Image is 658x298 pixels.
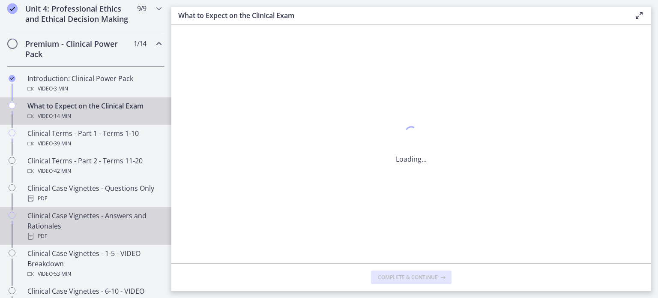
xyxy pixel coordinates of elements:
div: What to Expect on the Clinical Exam [27,101,161,121]
div: Video [27,84,161,94]
span: 1 / 14 [134,39,146,49]
span: 9 / 9 [137,3,146,14]
div: Clinical Terms - Part 2 - Terms 11-20 [27,156,161,176]
p: Loading... [396,154,427,164]
div: Video [27,269,161,279]
span: · 3 min [53,84,68,94]
h2: Unit 4: Professional Ethics and Ethical Decision Making [25,3,130,24]
div: Video [27,138,161,149]
button: Complete & continue [371,271,452,284]
div: Introduction: Clinical Power Pack [27,73,161,94]
i: Completed [7,3,18,14]
i: Completed [9,75,15,82]
span: Complete & continue [378,274,438,281]
span: · 39 min [53,138,71,149]
div: Clinical Terms - Part 1 - Terms 1-10 [27,128,161,149]
h3: What to Expect on the Clinical Exam [178,10,620,21]
div: Clinical Case Vignettes - 1-5 - VIDEO Breakdown [27,248,161,279]
span: · 14 min [53,111,71,121]
div: 1 [396,124,427,144]
span: · 42 min [53,166,71,176]
div: Video [27,166,161,176]
span: · 53 min [53,269,71,279]
h2: Premium - Clinical Power Pack [25,39,130,59]
div: Clinical Case Vignettes - Questions Only [27,183,161,204]
div: PDF [27,231,161,241]
div: Video [27,111,161,121]
div: Clinical Case Vignettes - Answers and Rationales [27,211,161,241]
div: PDF [27,193,161,204]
